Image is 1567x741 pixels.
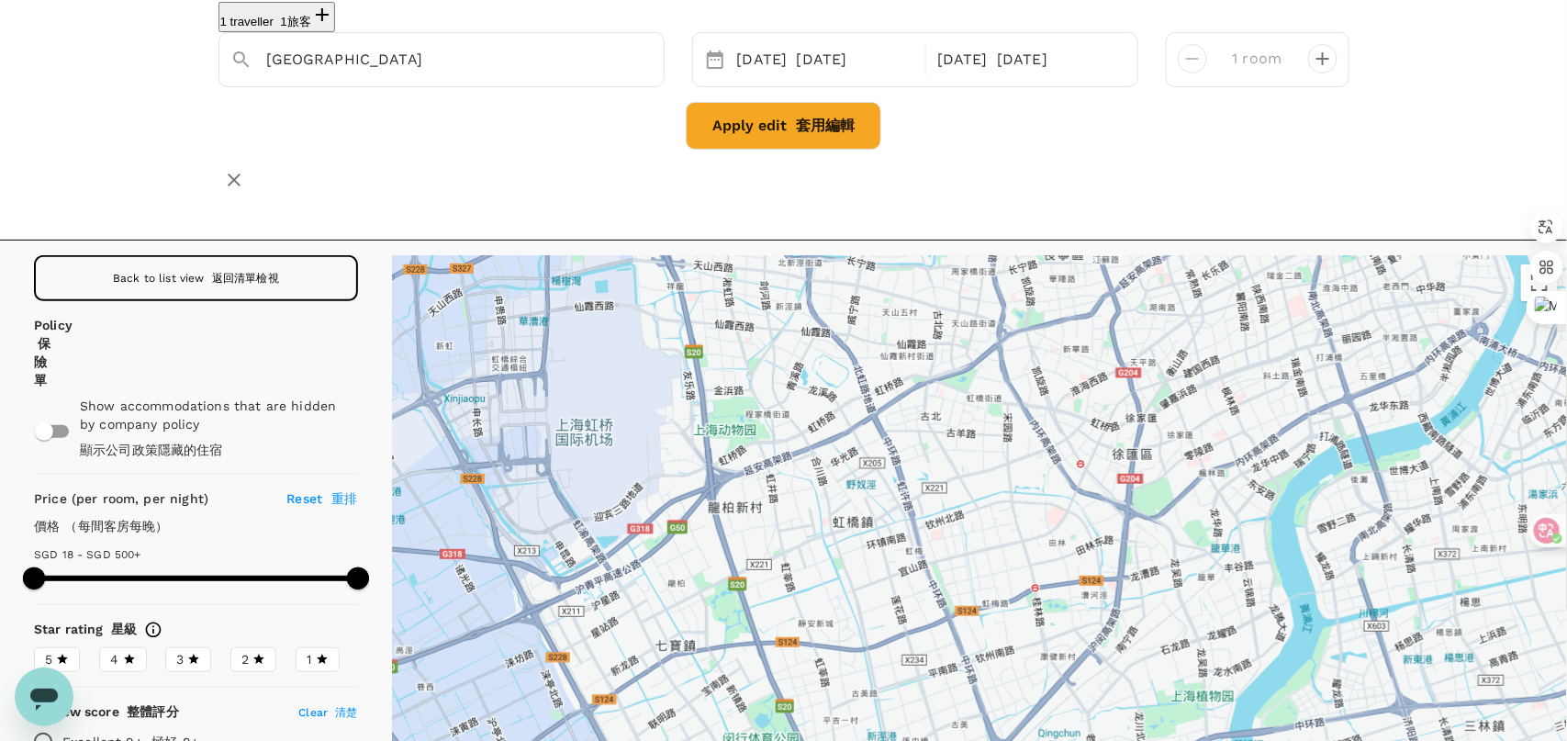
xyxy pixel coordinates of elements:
h6: Star rating [34,620,137,640]
p: Policy [34,316,54,389]
font: 清楚 [335,706,357,719]
h6: Review score [34,702,179,723]
font: 保險單 [34,336,50,387]
span: SGD 18 - SGD 500+ [34,548,141,561]
button: 1 traveller 1旅客 [218,2,335,32]
span: 4 [110,650,118,669]
div: [DATE] [730,42,923,78]
a: Back to list view 返回清單檢視 [34,255,358,301]
font: [DATE] [797,51,847,68]
font: 重排 [331,491,357,506]
font: 返回清單檢視 [212,272,279,285]
font: [DATE] [997,51,1047,68]
div: [DATE] [930,42,1123,78]
span: Clear [298,706,357,719]
span: 2 [241,650,249,669]
svg: Star ratings are awarded to properties to represent the quality of services, facilities, and amen... [144,621,162,639]
font: 價格 （每間客房每晚） [34,519,169,533]
span: 1 [307,650,311,669]
span: Reset [286,491,357,506]
input: Search cities, hotels, work locations [267,45,601,73]
span: 3 [176,650,184,669]
p: Show accommodations that are hidden by company policy [80,397,336,466]
font: 1旅客 [280,15,310,28]
span: Back to list view [113,272,279,285]
button: 切換全螢幕檢視 [1521,264,1558,301]
button: decrease [1308,44,1338,73]
button: Open [651,58,655,62]
font: 整體評分 [127,704,179,719]
span: 5 [45,650,52,669]
h6: Price (per room, per night) [34,489,277,545]
font: 套用編輯 [796,117,855,134]
input: Add rooms [1222,44,1293,73]
font: 顯示公司政策隱藏的住宿 [80,443,223,457]
button: Apply edit 套用編輯 [686,102,881,150]
font: 星級 [111,622,137,636]
iframe: 開啟傳訊視窗按鈕 [15,668,73,726]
